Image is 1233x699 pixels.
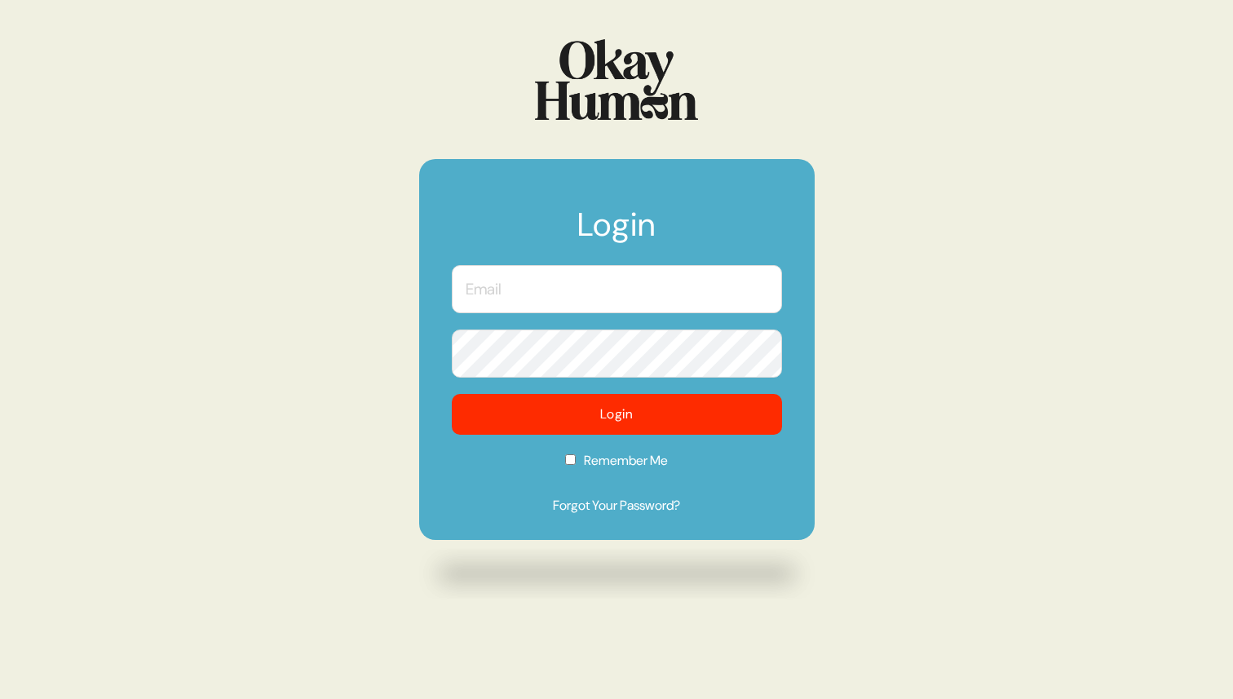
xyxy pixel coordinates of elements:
[419,548,815,599] img: Drop shadow
[452,265,782,313] input: Email
[452,451,782,481] label: Remember Me
[535,39,698,120] img: Logo
[452,394,782,435] button: Login
[565,454,576,465] input: Remember Me
[452,496,782,515] a: Forgot Your Password?
[452,208,782,257] h1: Login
